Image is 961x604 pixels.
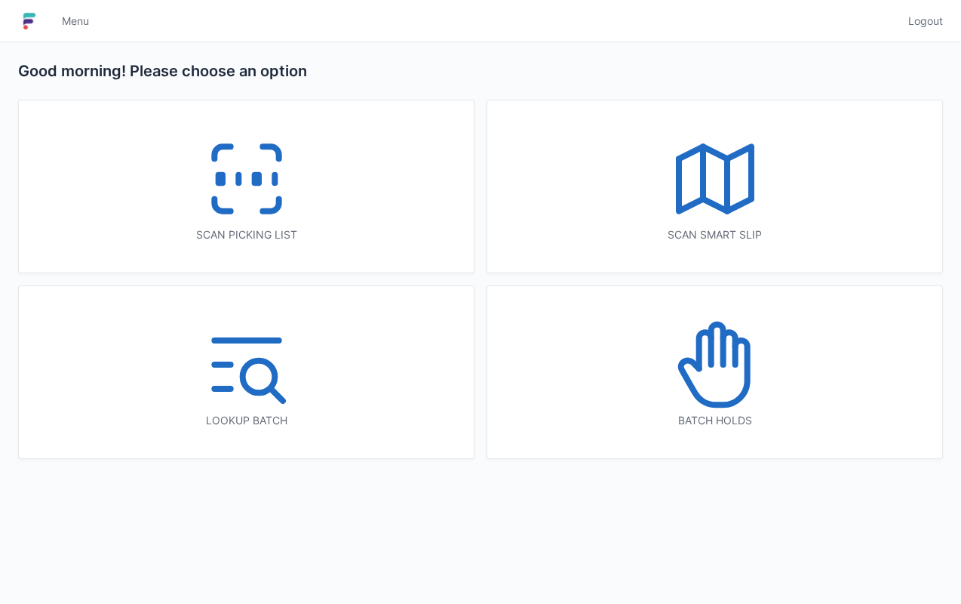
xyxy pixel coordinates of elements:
[908,14,943,29] span: Logout
[62,14,89,29] span: Menu
[53,8,98,35] a: Menu
[487,285,943,459] a: Batch holds
[517,227,912,242] div: Scan smart slip
[517,413,912,428] div: Batch holds
[49,413,444,428] div: Lookup batch
[18,285,474,459] a: Lookup batch
[899,8,943,35] a: Logout
[18,100,474,273] a: Scan picking list
[18,60,943,82] h2: Good morning! Please choose an option
[49,227,444,242] div: Scan picking list
[18,9,41,33] img: logo-small.jpg
[487,100,943,273] a: Scan smart slip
